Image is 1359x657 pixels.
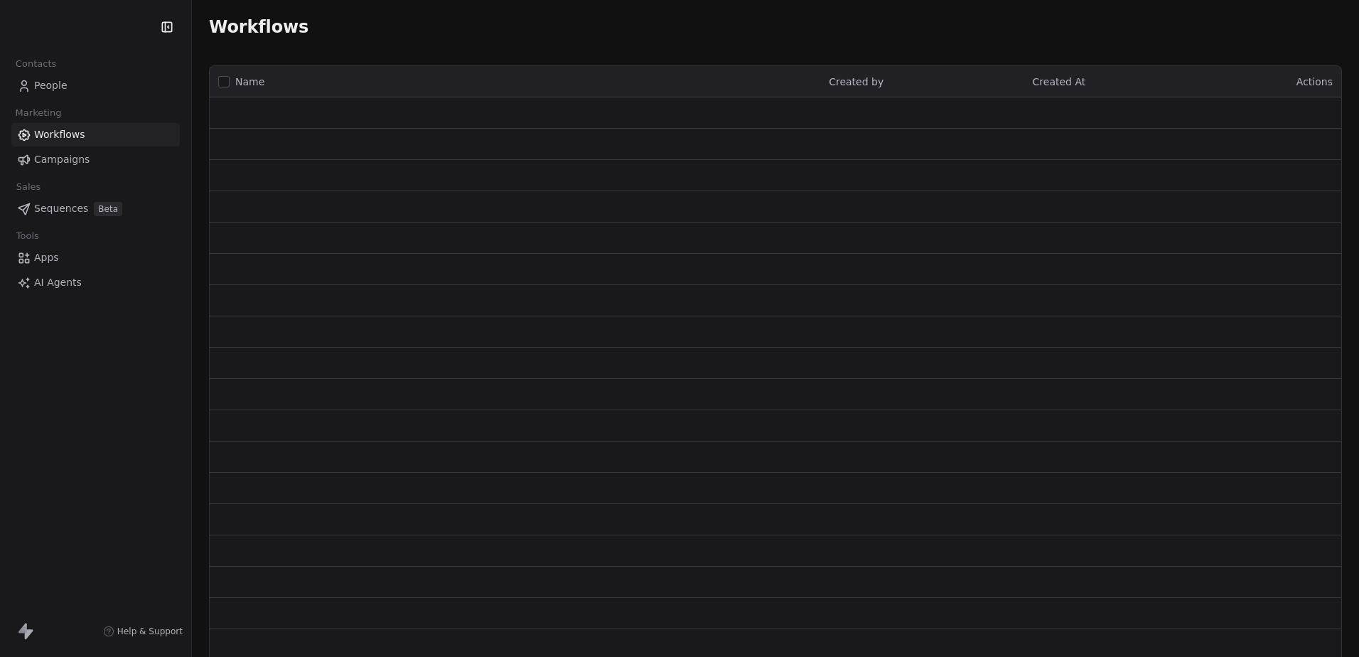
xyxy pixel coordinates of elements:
span: Name [235,75,264,90]
span: Marketing [9,102,68,124]
span: Created by [829,76,883,87]
a: Help & Support [103,626,183,637]
a: SequencesBeta [11,197,180,220]
span: People [34,78,68,93]
span: Actions [1296,76,1333,87]
span: Workflows [209,17,308,37]
span: Tools [10,225,45,247]
span: Workflows [34,127,85,142]
span: Campaigns [34,152,90,167]
span: Created At [1033,76,1086,87]
span: Apps [34,250,59,265]
span: AI Agents [34,275,82,290]
span: Help & Support [117,626,183,637]
a: AI Agents [11,271,180,294]
a: Workflows [11,123,180,146]
a: Apps [11,246,180,269]
span: Sequences [34,201,88,216]
span: Beta [94,202,122,216]
a: People [11,74,180,97]
span: Sales [10,176,47,198]
a: Campaigns [11,148,180,171]
span: Contacts [9,53,63,75]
